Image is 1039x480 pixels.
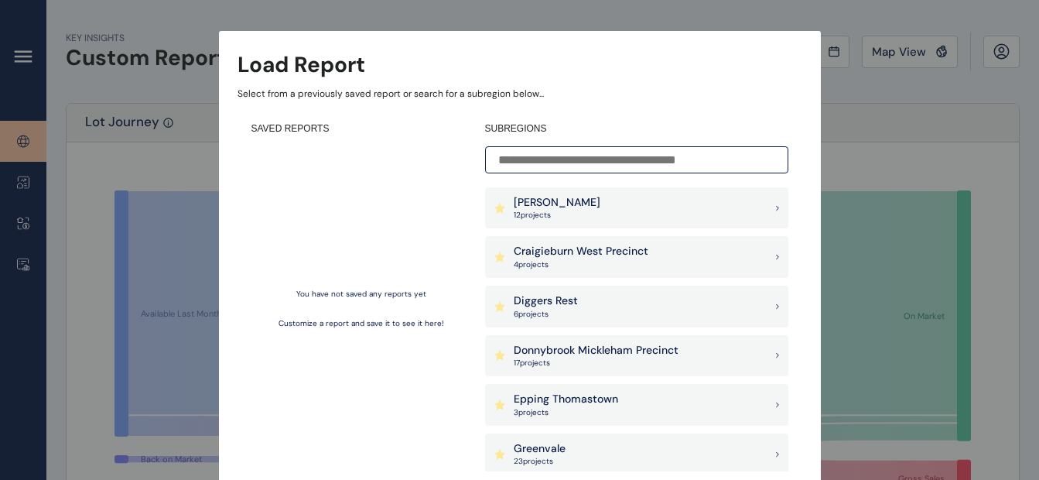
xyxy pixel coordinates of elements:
p: Greenvale [514,441,566,457]
h4: SAVED REPORTS [251,122,471,135]
p: Diggers Rest [514,293,578,309]
p: 4 project s [514,259,648,270]
p: 12 project s [514,210,600,221]
p: Select from a previously saved report or search for a subregion below... [238,87,802,101]
p: You have not saved any reports yet [296,289,426,300]
p: 17 project s [514,358,678,369]
p: Craigieburn West Precinct [514,244,648,259]
p: Customize a report and save it to see it here! [279,318,444,329]
p: 3 project s [514,407,618,418]
p: 6 project s [514,309,578,320]
h4: SUBREGIONS [485,122,788,135]
p: Epping Thomastown [514,392,618,407]
h3: Load Report [238,50,365,80]
p: 23 project s [514,456,566,467]
p: [PERSON_NAME] [514,195,600,211]
p: Donnybrook Mickleham Precinct [514,343,678,358]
